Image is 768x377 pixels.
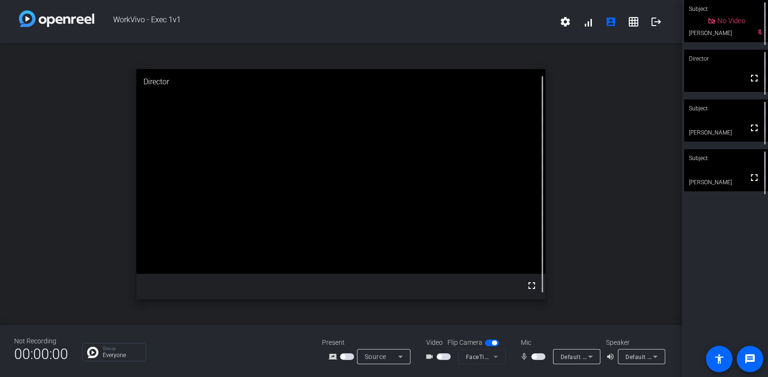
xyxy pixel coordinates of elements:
[87,347,98,358] img: Chat Icon
[511,338,606,348] div: Mic
[103,346,141,351] p: Group
[651,16,662,27] mat-icon: logout
[744,353,756,365] mat-icon: message
[322,338,417,348] div: Present
[19,10,94,27] img: white-gradient.svg
[749,122,760,134] mat-icon: fullscreen
[560,16,571,27] mat-icon: settings
[14,336,68,346] div: Not Recording
[606,338,663,348] div: Speaker
[136,69,545,95] div: Director
[749,72,760,84] mat-icon: fullscreen
[577,10,599,33] button: signal_cellular_alt
[520,351,531,362] mat-icon: mic_none
[425,351,437,362] mat-icon: videocam_outline
[561,353,608,360] span: Default - AirPods
[714,353,725,365] mat-icon: accessibility
[94,10,554,33] span: WorkVivo - Exec 1v1
[365,353,386,360] span: Source
[526,280,537,291] mat-icon: fullscreen
[684,99,768,117] div: Subject
[329,351,340,362] mat-icon: screen_share_outline
[426,338,443,348] span: Video
[447,338,482,348] span: Flip Camera
[684,149,768,167] div: Subject
[749,172,760,183] mat-icon: fullscreen
[103,352,141,358] p: Everyone
[605,16,616,27] mat-icon: account_box
[625,353,673,360] span: Default - AirPods
[14,342,68,366] span: 00:00:00
[628,16,639,27] mat-icon: grid_on
[684,50,768,68] div: Director
[606,351,617,362] mat-icon: volume_up
[717,17,745,25] span: No Video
